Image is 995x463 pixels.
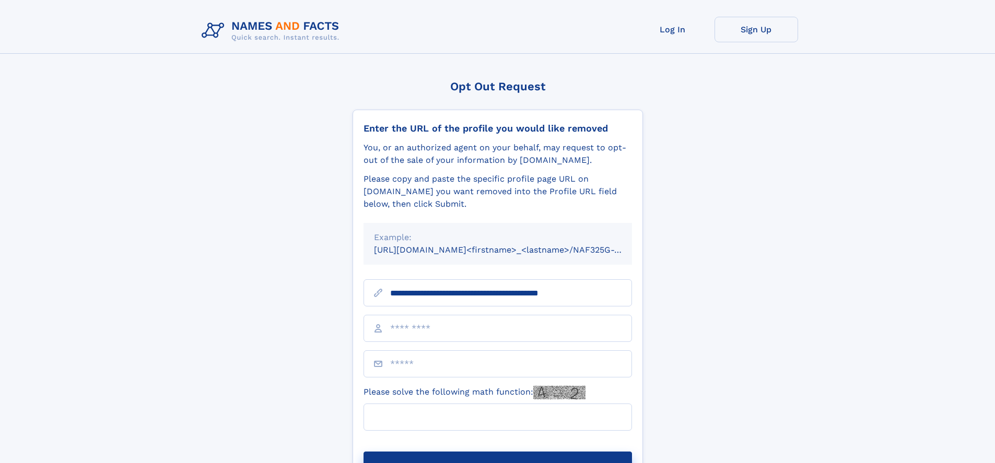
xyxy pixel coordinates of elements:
small: [URL][DOMAIN_NAME]<firstname>_<lastname>/NAF325G-xxxxxxxx [374,245,652,255]
a: Log In [631,17,715,42]
label: Please solve the following math function: [364,386,586,399]
div: You, or an authorized agent on your behalf, may request to opt-out of the sale of your informatio... [364,141,632,167]
div: Please copy and paste the specific profile page URL on [DOMAIN_NAME] you want removed into the Pr... [364,173,632,210]
div: Enter the URL of the profile you would like removed [364,123,632,134]
div: Opt Out Request [353,80,643,93]
img: Logo Names and Facts [197,17,348,45]
div: Example: [374,231,622,244]
a: Sign Up [715,17,798,42]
